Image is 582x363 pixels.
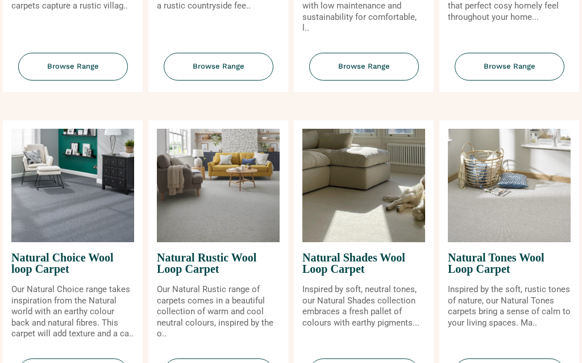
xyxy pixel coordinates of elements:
[3,53,143,92] a: Browse Range
[302,129,425,242] img: Natural Shades Wool Loop Carpet
[302,242,425,284] span: Natural Shades Wool Loop Carpet
[448,129,571,242] img: Natural Tones Wool Loop Carpet
[455,53,564,81] span: Browse Range
[448,242,571,284] span: Natural Tones Wool Loop Carpet
[18,53,128,81] span: Browse Range
[164,53,273,81] span: Browse Range
[309,53,419,81] span: Browse Range
[294,53,434,92] a: Browse Range
[11,129,134,242] img: Natural Choice Wool loop Carpet
[157,284,280,340] p: Our Natural Rustic range of carpets comes in a beautiful collection of warm and cool neutral colo...
[448,284,571,328] p: Inspired by the soft, rustic tones of nature, our Natural Tones carpets bring a sense of calm to ...
[148,53,288,92] a: Browse Range
[439,53,579,92] a: Browse Range
[11,284,134,340] p: Our Natural Choice range takes inspiration from the Natural world with an earthy colour back and ...
[157,129,280,242] img: Natural Rustic Wool Loop Carpet
[157,242,280,284] span: Natural Rustic Wool Loop Carpet
[302,284,425,328] p: Inspired by soft, neutral tones, our Natural Shades collection embraces a fresh pallet of colours...
[11,242,134,284] span: Natural Choice Wool loop Carpet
